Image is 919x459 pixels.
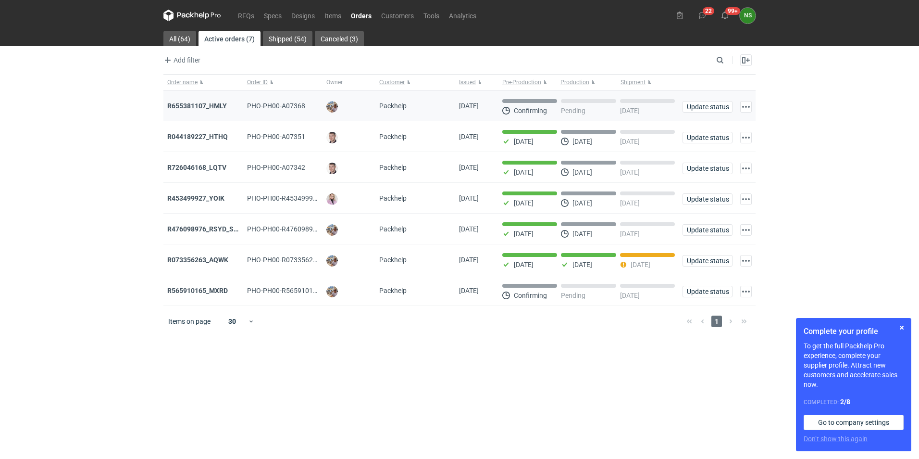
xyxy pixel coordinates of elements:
[315,31,364,46] a: Canceled (3)
[687,196,728,203] span: Update status
[514,230,534,238] p: [DATE]
[695,8,710,23] button: 22
[572,230,592,238] p: [DATE]
[683,193,733,205] button: Update status
[167,164,226,171] strong: R726046168_LQTV
[459,164,479,171] span: 08/10/2025
[326,132,338,143] img: Maciej Sikora
[740,101,752,113] button: Actions
[379,287,407,294] span: Packhelp
[740,163,752,174] button: Actions
[514,168,534,176] p: [DATE]
[326,224,338,236] img: Michał Palasek
[687,134,728,141] span: Update status
[620,199,640,207] p: [DATE]
[561,292,585,299] p: Pending
[455,75,498,90] button: Issued
[559,75,619,90] button: Production
[247,164,305,171] span: PHO-PH00-A07342
[167,78,198,86] span: Order name
[168,317,211,326] span: Items on page
[804,326,904,337] h1: Complete your profile
[687,288,728,295] span: Update status
[167,102,227,110] a: R655381107_HMLY
[163,10,221,21] svg: Packhelp Pro
[804,434,868,444] button: Don’t show this again
[459,225,479,233] span: 06/10/2025
[326,193,338,205] img: Klaudia Wiśniewska
[167,194,224,202] a: R453499927_YOIK
[514,199,534,207] p: [DATE]
[326,255,338,267] img: Michał Palasek
[459,78,476,86] span: Issued
[683,163,733,174] button: Update status
[896,322,907,333] button: Skip for now
[514,107,547,115] p: Confirming
[683,132,733,143] button: Update status
[711,316,722,327] span: 1
[740,8,756,24] button: NS
[740,132,752,143] button: Actions
[247,78,268,86] span: Order ID
[459,102,479,110] span: 13/10/2025
[631,261,650,268] p: [DATE]
[572,261,592,268] p: [DATE]
[502,78,541,86] span: Pre-Production
[263,31,312,46] a: Shipped (54)
[514,292,547,299] p: Confirming
[326,78,343,86] span: Owner
[740,255,752,267] button: Actions
[326,286,338,297] img: Michał Palasek
[498,75,559,90] button: Pre-Production
[375,75,455,90] button: Customer
[687,103,728,110] span: Update status
[804,397,904,407] div: Completed:
[379,133,407,140] span: Packhelp
[740,8,756,24] div: Natalia Stępak
[167,133,228,140] a: R044189227_HTHQ
[379,194,407,202] span: Packhelp
[572,168,592,176] p: [DATE]
[233,10,259,21] a: RFQs
[620,107,640,115] p: [DATE]
[459,194,479,202] span: 07/10/2025
[740,193,752,205] button: Actions
[379,102,407,110] span: Packhelp
[572,199,592,207] p: [DATE]
[620,138,640,145] p: [DATE]
[320,10,346,21] a: Items
[199,31,261,46] a: Active orders (7)
[259,10,286,21] a: Specs
[717,8,733,23] button: 99+
[161,54,201,66] button: Add filter
[804,341,904,389] p: To get the full Packhelp Pro experience, complete your supplier profile. Attract new customers an...
[247,102,305,110] span: PHO-PH00-A07368
[560,78,589,86] span: Production
[379,164,407,171] span: Packhelp
[459,133,479,140] span: 09/10/2025
[247,194,338,202] span: PHO-PH00-R453499927_YOIK
[459,287,479,294] span: 11/09/2025
[247,287,342,294] span: PHO-PH00-R565910165_MXRD
[444,10,481,21] a: Analytics
[840,398,850,406] strong: 2 / 8
[683,286,733,297] button: Update status
[286,10,320,21] a: Designs
[714,54,745,66] input: Search
[167,287,228,294] a: R565910165_MXRD
[247,133,305,140] span: PHO-PH00-A07351
[561,107,585,115] p: Pending
[247,225,360,233] span: PHO-PH00-R476098976_RSYD_SXBU
[683,224,733,236] button: Update status
[419,10,444,21] a: Tools
[167,225,247,233] a: R476098976_RSYD_SXBU
[167,256,228,264] strong: R073356263_AQWK
[740,286,752,297] button: Actions
[163,31,196,46] a: All (64)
